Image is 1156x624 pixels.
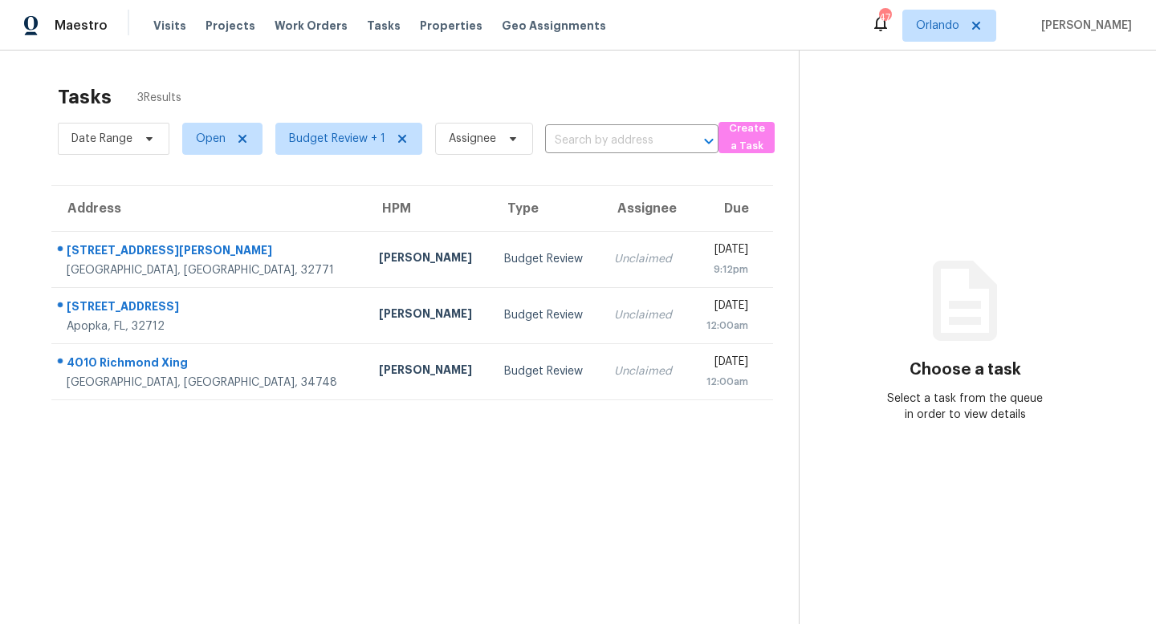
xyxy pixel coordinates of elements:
div: [GEOGRAPHIC_DATA], [GEOGRAPHIC_DATA], 34748 [67,375,353,391]
div: Budget Review [504,307,588,323]
span: Assignee [449,131,496,147]
div: Unclaimed [614,363,677,379]
div: [DATE] [702,241,748,261]
div: Budget Review [504,251,588,267]
div: [PERSON_NAME] [379,362,478,382]
div: [STREET_ADDRESS][PERSON_NAME] [67,242,353,262]
div: Unclaimed [614,307,677,323]
span: Date Range [71,131,132,147]
div: Select a task from the queue in order to view details [882,391,1048,423]
div: Apopka, FL, 32712 [67,318,353,334]
th: Assignee [601,186,690,231]
div: 12:00am [702,374,748,390]
div: [STREET_ADDRESS] [67,298,353,318]
th: Type [491,186,601,231]
span: Orlando [916,18,959,34]
h2: Tasks [58,89,112,105]
div: 12:00am [702,318,748,334]
span: Geo Assignments [502,18,606,34]
h3: Choose a task [910,362,1021,378]
span: Create a Task [727,120,767,156]
th: Address [51,186,366,231]
span: Visits [153,18,186,34]
button: Open [698,130,720,152]
div: [DATE] [702,298,748,318]
div: [GEOGRAPHIC_DATA], [GEOGRAPHIC_DATA], 32771 [67,262,353,278]
button: Create a Task [718,122,775,153]
span: Work Orders [275,18,348,34]
div: 9:12pm [702,261,748,278]
span: 3 Results [137,90,181,106]
div: 4010 Richmond Xing [67,355,353,375]
span: Maestro [55,18,108,34]
div: Unclaimed [614,251,677,267]
span: Properties [420,18,482,34]
div: [PERSON_NAME] [379,306,478,326]
div: Budget Review [504,363,588,379]
div: [DATE] [702,354,748,374]
span: Projects [206,18,255,34]
span: Budget Review + 1 [289,131,385,147]
span: Tasks [367,20,401,31]
span: [PERSON_NAME] [1035,18,1132,34]
input: Search by address [545,128,674,153]
th: HPM [366,186,491,231]
div: [PERSON_NAME] [379,249,478,269]
th: Due [690,186,773,231]
span: Open [196,131,226,147]
div: 47 [879,10,890,26]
